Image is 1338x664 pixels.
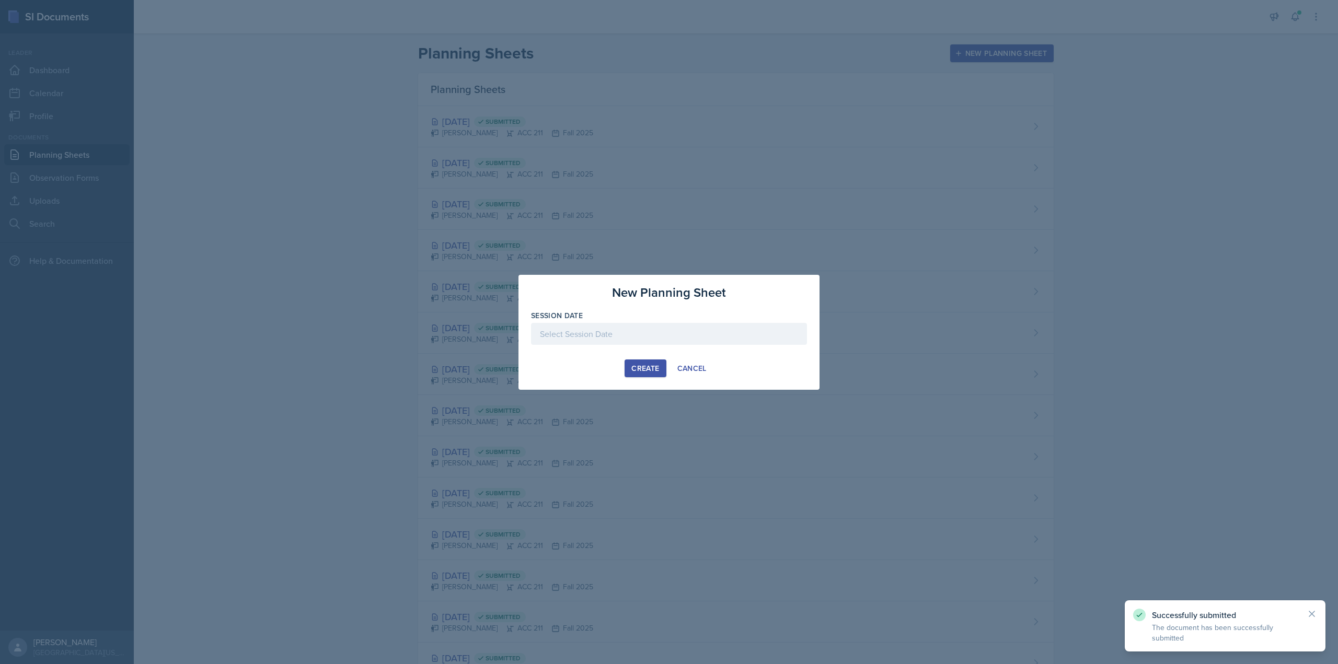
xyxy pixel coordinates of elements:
[531,310,583,321] label: Session Date
[671,359,713,377] button: Cancel
[625,359,666,377] button: Create
[677,364,707,372] div: Cancel
[1152,622,1298,643] p: The document has been successfully submitted
[612,283,726,302] h3: New Planning Sheet
[1152,610,1298,620] p: Successfully submitted
[631,364,659,372] div: Create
